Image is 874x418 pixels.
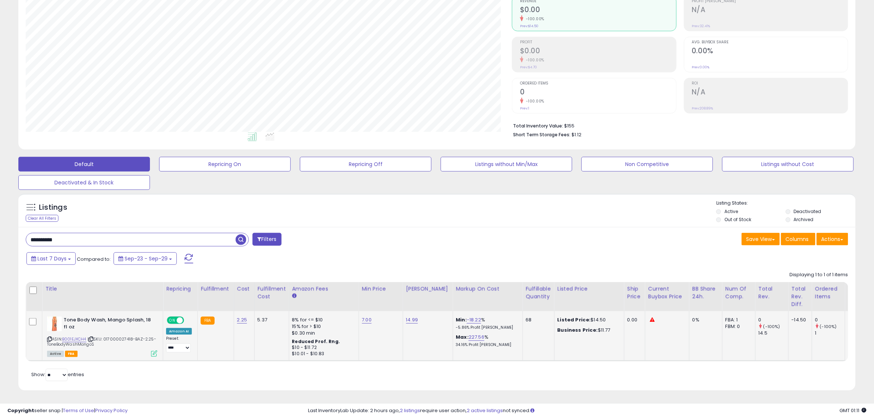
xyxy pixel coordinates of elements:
[648,285,686,300] div: Current Buybox Price
[520,88,676,98] h2: 0
[456,334,517,347] div: %
[520,24,538,28] small: Prev: $14.50
[47,351,64,357] span: All listings currently available for purchase on Amazon
[817,233,848,245] button: Actions
[726,323,750,330] div: FBM: 0
[792,285,809,308] div: Total Rev. Diff.
[183,317,195,324] span: OFF
[292,351,353,357] div: $10.01 - $10.83
[252,233,281,246] button: Filters
[292,285,356,293] div: Amazon Fees
[581,157,713,172] button: Non Competitive
[237,316,247,324] a: 2.25
[166,285,194,293] div: Repricing
[692,317,717,323] div: 0%
[125,255,168,262] span: Sep-23 - Sep-29
[523,57,544,63] small: -100.00%
[469,334,484,341] a: 227.56
[523,98,544,104] small: -100.00%
[201,285,230,293] div: Fulfillment
[18,157,150,172] button: Default
[406,285,450,293] div: [PERSON_NAME]
[39,202,67,213] h5: Listings
[792,317,806,323] div: -14.50
[258,285,286,300] div: Fulfillment Cost
[456,342,517,347] p: 34.16% Profit [PERSON_NAME]
[26,252,76,265] button: Last 7 Days
[722,157,854,172] button: Listings without Cost
[362,316,372,324] a: 7.00
[692,88,848,98] h2: N/A
[168,317,177,324] span: ON
[520,6,676,15] h2: $0.00
[759,317,788,323] div: 0
[794,216,814,223] label: Archived
[781,233,816,245] button: Columns
[820,324,837,329] small: (-100%)
[400,407,420,414] a: 2 listings
[300,157,431,172] button: Repricing Off
[724,216,751,223] label: Out of Stock
[47,317,157,356] div: ASIN:
[513,121,843,130] li: $155
[716,200,856,207] p: Listing States:
[692,106,713,111] small: Prev: 208.89%
[47,336,156,347] span: | SKU: 017000027418-BAZ-2.25-ToneBodyWashMangoS
[7,407,128,414] div: seller snap | |
[815,330,845,336] div: 1
[558,327,598,334] b: Business Price:
[692,65,710,69] small: Prev: 0.00%
[520,82,676,86] span: Ordered Items
[627,317,640,323] div: 0.00
[258,317,283,323] div: 5.37
[815,317,845,323] div: 0
[627,285,642,300] div: Ship Price
[692,47,848,57] h2: 0.00%
[526,285,551,300] div: Fulfillable Quantity
[456,285,520,293] div: Markup on Cost
[526,317,549,323] div: 68
[840,407,867,414] span: 2025-10-7 01:11 GMT
[18,175,150,190] button: Deactivated & In Stock
[292,323,353,330] div: 15% for > $10
[456,317,517,330] div: %
[558,285,621,293] div: Listed Price
[467,316,481,324] a: -18.22
[114,252,177,265] button: Sep-23 - Sep-29
[558,327,619,334] div: $11.77
[292,338,340,345] b: Reduced Prof. Rng.
[237,285,251,293] div: Cost
[31,371,84,378] span: Show: entries
[362,285,400,293] div: Min Price
[523,16,544,22] small: -100.00%
[724,208,738,215] label: Active
[726,317,750,323] div: FBA: 1
[572,131,581,138] span: $1.12
[794,208,821,215] label: Deactivated
[692,24,710,28] small: Prev: 32.41%
[201,317,214,325] small: FBA
[692,6,848,15] h2: N/A
[292,293,297,299] small: Amazon Fees.
[790,271,848,278] div: Displaying 1 to 1 of 1 items
[456,325,517,330] p: -5.86% Profit [PERSON_NAME]
[308,407,867,414] div: Last InventoryLab Update: 2 hours ago, require user action, not synced.
[467,407,503,414] a: 2 active listings
[815,285,842,300] div: Ordered Items
[65,351,78,357] span: FBA
[166,328,192,335] div: Amazon AI
[558,316,591,323] b: Listed Price:
[63,407,94,414] a: Terms of Use
[513,123,563,129] b: Total Inventory Value:
[26,215,58,222] div: Clear All Filters
[513,131,570,138] b: Short Term Storage Fees:
[742,233,780,245] button: Save View
[406,316,418,324] a: 14.99
[759,330,788,336] div: 14.5
[292,317,353,323] div: 8% for <= $10
[759,285,785,300] div: Total Rev.
[692,40,848,44] span: Avg. Buybox Share
[456,316,467,323] b: Min:
[520,47,676,57] h2: $0.00
[520,40,676,44] span: Profit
